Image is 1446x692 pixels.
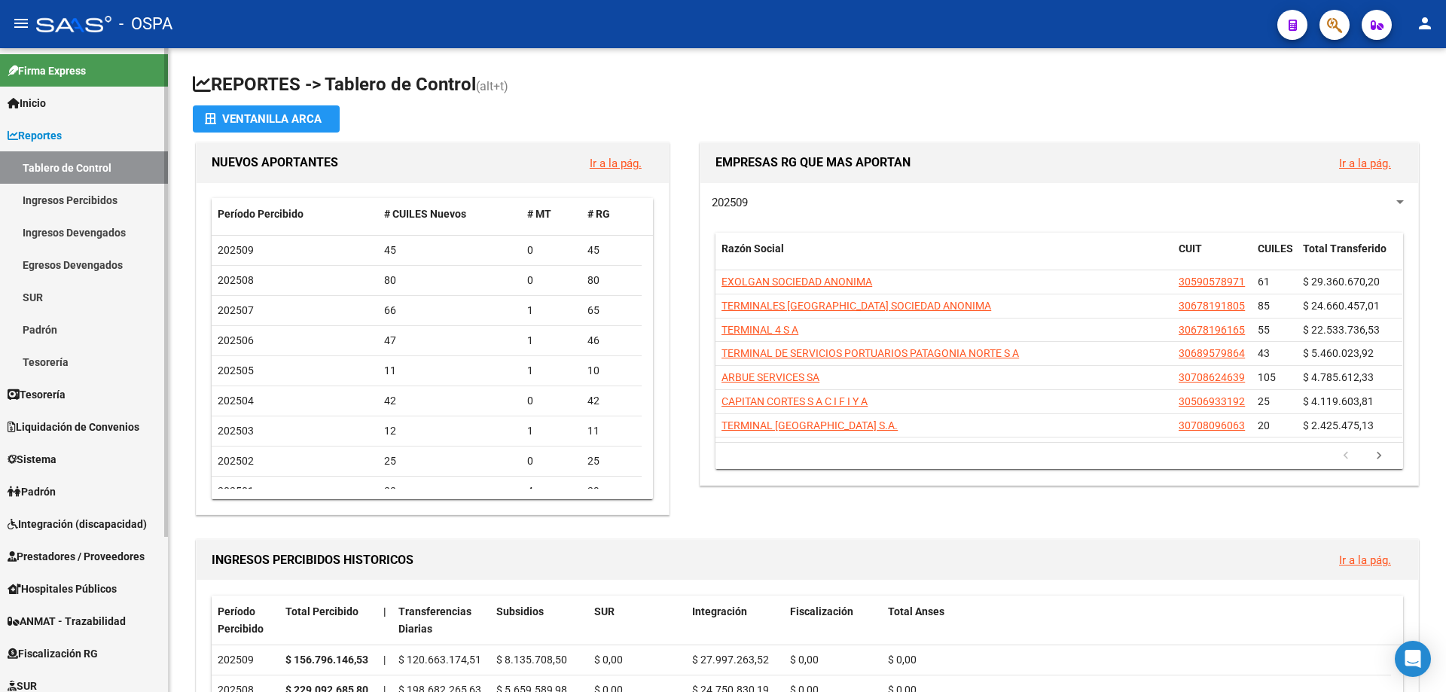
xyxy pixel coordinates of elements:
span: 85 [1258,300,1270,312]
span: 202507 [218,304,254,316]
span: $ 0,00 [790,654,819,666]
span: 202506 [218,334,254,346]
datatable-header-cell: # CUILES Nuevos [378,198,522,230]
span: EXOLGAN SOCIEDAD ANONIMA [721,276,872,288]
span: (alt+t) [476,79,508,93]
span: 202505 [218,364,254,376]
span: Razón Social [721,242,784,255]
div: 0 [527,242,575,259]
span: ANMAT - Trazabilidad [8,613,126,630]
div: 1 [527,302,575,319]
datatable-header-cell: Fiscalización [784,596,882,645]
div: 80 [384,272,516,289]
div: 29 [587,483,636,500]
datatable-header-cell: | [377,596,392,645]
strong: $ 156.796.146,53 [285,654,368,666]
span: 202502 [218,455,254,467]
datatable-header-cell: CUILES [1252,233,1297,282]
div: 1 [527,332,575,349]
span: # RG [587,208,610,220]
span: NUEVOS APORTANTES [212,155,338,169]
a: go to previous page [1332,448,1360,465]
span: Firma Express [8,62,86,79]
span: TERMINALES [GEOGRAPHIC_DATA] SOCIEDAD ANONIMA [721,300,991,312]
span: SUR [594,605,615,617]
span: Reportes [8,127,62,144]
span: 55 [1258,324,1270,336]
span: 30708624639 [1179,371,1245,383]
div: 45 [587,242,636,259]
span: 43 [1258,347,1270,359]
div: 42 [384,392,516,410]
datatable-header-cell: CUIT [1173,233,1252,282]
div: 47 [384,332,516,349]
a: Ir a la pág. [590,157,642,170]
div: 45 [384,242,516,259]
span: 30678191805 [1179,300,1245,312]
span: Padrón [8,483,56,500]
div: 12 [384,422,516,440]
span: $ 22.533.736,53 [1303,324,1380,336]
div: 10 [587,362,636,380]
mat-icon: person [1416,14,1434,32]
span: | [383,605,386,617]
span: $ 24.660.457,01 [1303,300,1380,312]
span: 202503 [218,425,254,437]
span: Transferencias Diarias [398,605,471,635]
span: 202501 [218,485,254,497]
span: Total Percibido [285,605,358,617]
span: Tesorería [8,386,66,403]
span: CUIT [1179,242,1202,255]
span: Período Percibido [218,208,304,220]
span: Integración (discapacidad) [8,516,147,532]
span: Inicio [8,95,46,111]
span: Fiscalización [790,605,853,617]
datatable-header-cell: Subsidios [490,596,588,645]
span: Prestadores / Proveedores [8,548,145,565]
span: 61 [1258,276,1270,288]
div: 66 [384,302,516,319]
span: 202509 [218,244,254,256]
span: Fiscalización RG [8,645,98,662]
div: 65 [587,302,636,319]
div: 4 [527,483,575,500]
span: EMPRESAS RG QUE MAS APORTAN [715,155,911,169]
datatable-header-cell: Período Percibido [212,596,279,645]
span: # CUILES Nuevos [384,208,466,220]
span: INGRESOS PERCIBIDOS HISTORICOS [212,553,413,567]
span: Sistema [8,451,56,468]
div: 11 [587,422,636,440]
span: $ 5.460.023,92 [1303,347,1374,359]
div: 202509 [218,651,273,669]
a: go to next page [1365,448,1393,465]
button: Ir a la pág. [1327,546,1403,574]
div: 11 [384,362,516,380]
datatable-header-cell: Razón Social [715,233,1173,282]
div: 0 [527,272,575,289]
span: 202509 [712,196,748,209]
span: TERMINAL DE SERVICIOS PORTUARIOS PATAGONIA NORTE S A [721,347,1019,359]
span: 30708096063 [1179,419,1245,431]
datatable-header-cell: Integración [686,596,784,645]
span: CAPITAN CORTES S A C I F I Y A [721,395,868,407]
div: Ventanilla ARCA [205,105,328,133]
span: 105 [1258,371,1276,383]
datatable-header-cell: Total Transferido [1297,233,1402,282]
span: $ 0,00 [888,654,917,666]
a: Ir a la pág. [1339,157,1391,170]
span: ARBUE SERVICES SA [721,371,819,383]
span: 25 [1258,395,1270,407]
span: CUILES [1258,242,1293,255]
div: 33 [384,483,516,500]
datatable-header-cell: Transferencias Diarias [392,596,490,645]
div: 80 [587,272,636,289]
span: 30689579864 [1179,347,1245,359]
span: 30678196165 [1179,324,1245,336]
span: Liquidación de Convenios [8,419,139,435]
button: Ir a la pág. [578,149,654,177]
div: 1 [527,362,575,380]
span: $ 4.119.603,81 [1303,395,1374,407]
button: Ventanilla ARCA [193,105,340,133]
div: 0 [527,392,575,410]
datatable-header-cell: # MT [521,198,581,230]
